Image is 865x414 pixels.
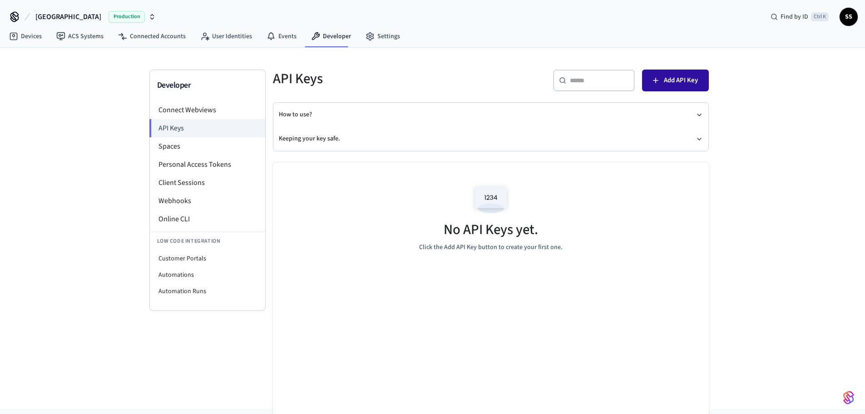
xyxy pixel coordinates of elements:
li: Automation Runs [150,283,265,299]
button: How to use? [279,103,703,127]
div: Find by IDCtrl K [763,9,836,25]
li: Personal Access Tokens [150,155,265,174]
a: Developer [304,28,358,45]
a: Devices [2,28,49,45]
li: API Keys [149,119,265,137]
li: Spaces [150,137,265,155]
a: Settings [358,28,407,45]
li: Webhooks [150,192,265,210]
a: ACS Systems [49,28,111,45]
a: Connected Accounts [111,28,193,45]
li: Online CLI [150,210,265,228]
li: Automations [150,267,265,283]
button: Add API Key [642,70,709,91]
span: SS [840,9,857,25]
li: Connect Webviews [150,101,265,119]
img: Access Codes Empty State [470,180,511,219]
li: Client Sessions [150,174,265,192]
span: Add API Key [664,75,698,86]
span: Production [109,11,145,23]
li: Customer Portals [150,250,265,267]
h5: No API Keys yet. [444,220,538,239]
h3: Developer [157,79,258,92]
a: User Identities [193,28,259,45]
span: Ctrl K [811,12,829,21]
span: Find by ID [781,12,808,21]
span: [GEOGRAPHIC_DATA] [35,11,101,22]
button: SS [840,8,858,26]
h5: API Keys [273,70,485,88]
p: Click the Add API Key button to create your first one. [419,243,563,252]
li: Low Code Integration [150,232,265,250]
img: SeamLogoGradient.69752ec5.svg [843,390,854,405]
button: Keeping your key safe. [279,127,703,151]
a: Events [259,28,304,45]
